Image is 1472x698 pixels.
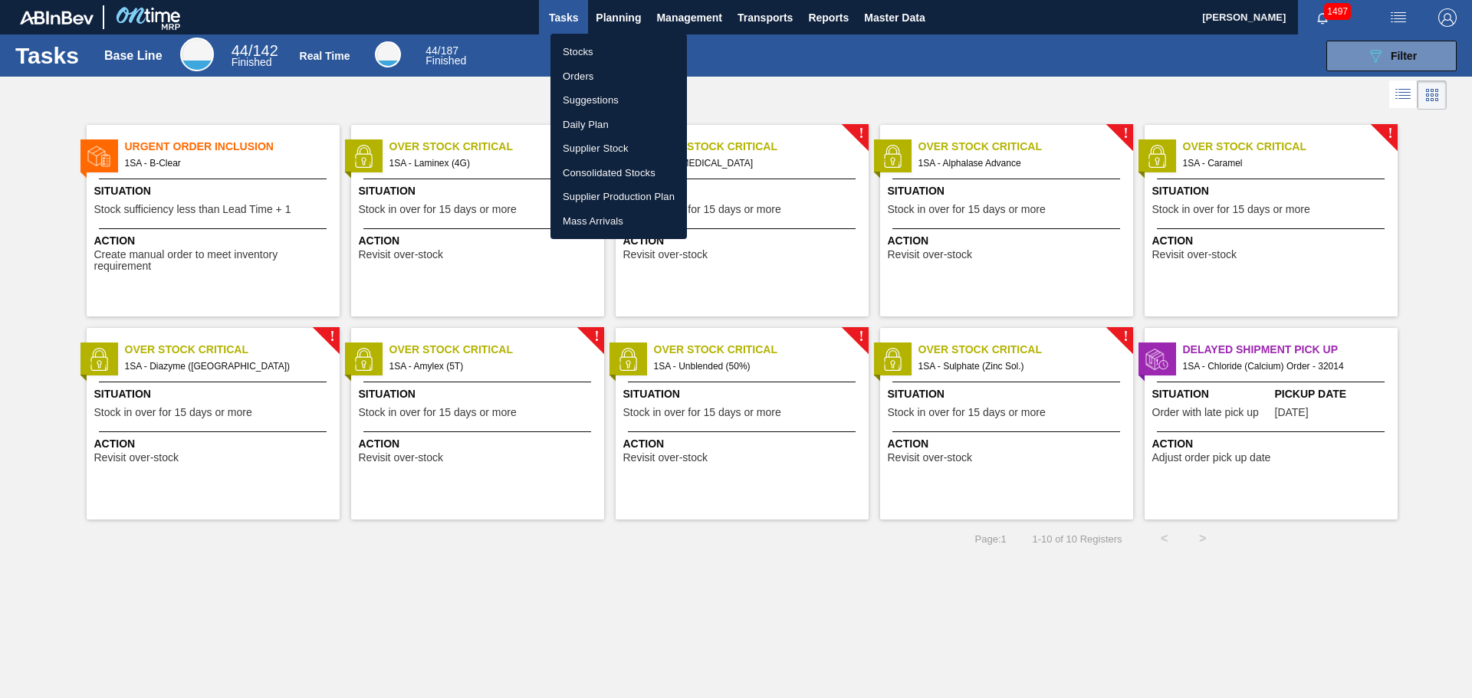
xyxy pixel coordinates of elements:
[550,88,687,113] a: Suggestions
[550,40,687,64] a: Stocks
[550,64,687,89] a: Orders
[550,136,687,161] a: Supplier Stock
[550,113,687,137] a: Daily Plan
[550,161,687,185] a: Consolidated Stocks
[550,209,687,234] a: Mass Arrivals
[550,185,687,209] a: Supplier Production Plan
